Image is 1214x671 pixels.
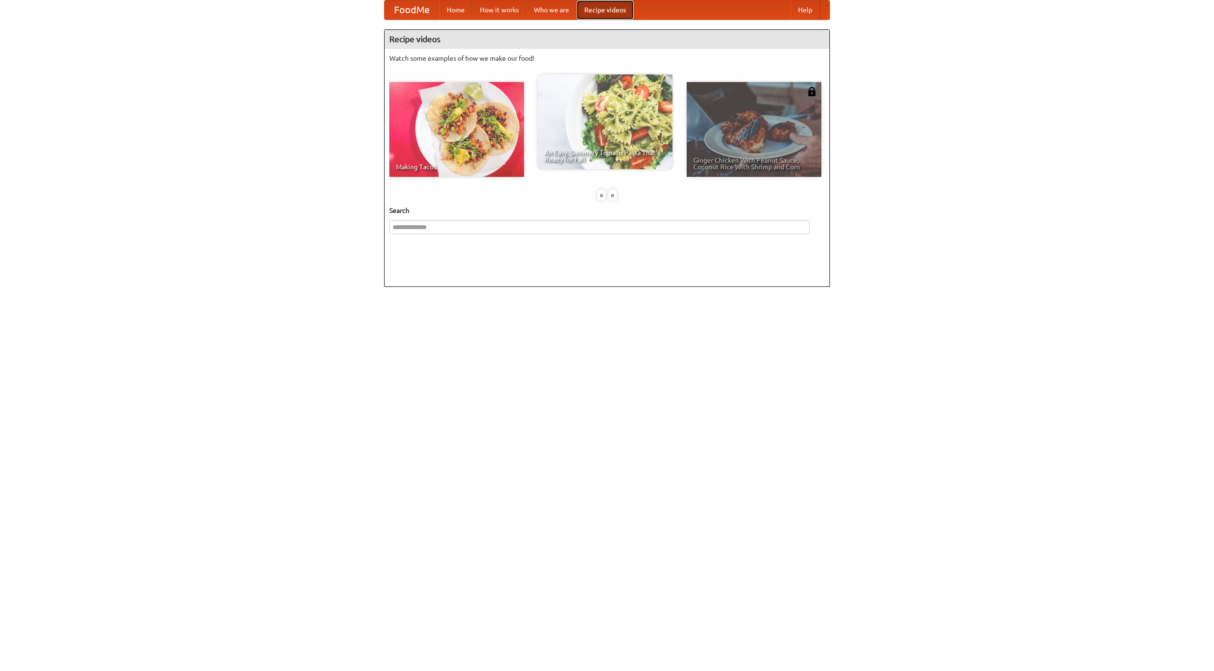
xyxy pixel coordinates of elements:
a: Help [791,0,820,19]
img: 483408.png [807,87,817,96]
a: How it works [472,0,526,19]
span: Making Tacos [396,164,517,170]
a: An Easy, Summery Tomato Pasta That's Ready for Fall [538,74,672,169]
div: » [608,189,617,201]
h4: Recipe videos [385,30,829,49]
a: Who we are [526,0,577,19]
span: An Easy, Summery Tomato Pasta That's Ready for Fall [544,149,666,163]
a: Recipe videos [577,0,634,19]
a: FoodMe [385,0,439,19]
p: Watch some examples of how we make our food! [389,54,825,63]
h5: Search [389,206,825,215]
div: « [597,189,606,201]
a: Making Tacos [389,82,524,177]
a: Home [439,0,472,19]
